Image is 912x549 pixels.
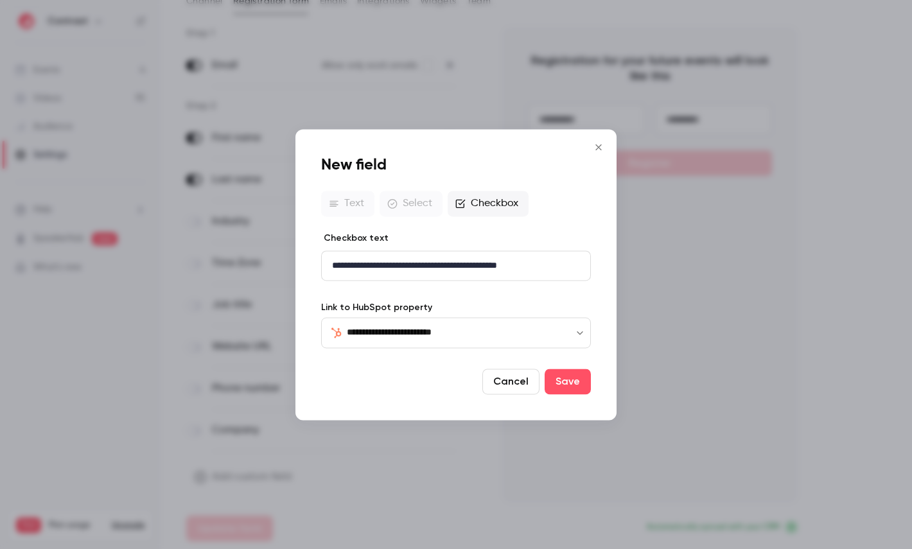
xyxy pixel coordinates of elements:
button: Save [545,369,591,394]
button: Open [574,326,586,339]
button: Cancel [482,369,539,394]
label: Link to HubSpot property [321,301,591,314]
div: editor [322,251,590,280]
h1: New field [321,155,591,175]
label: Checkbox text [321,232,389,245]
button: Close [586,134,611,160]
